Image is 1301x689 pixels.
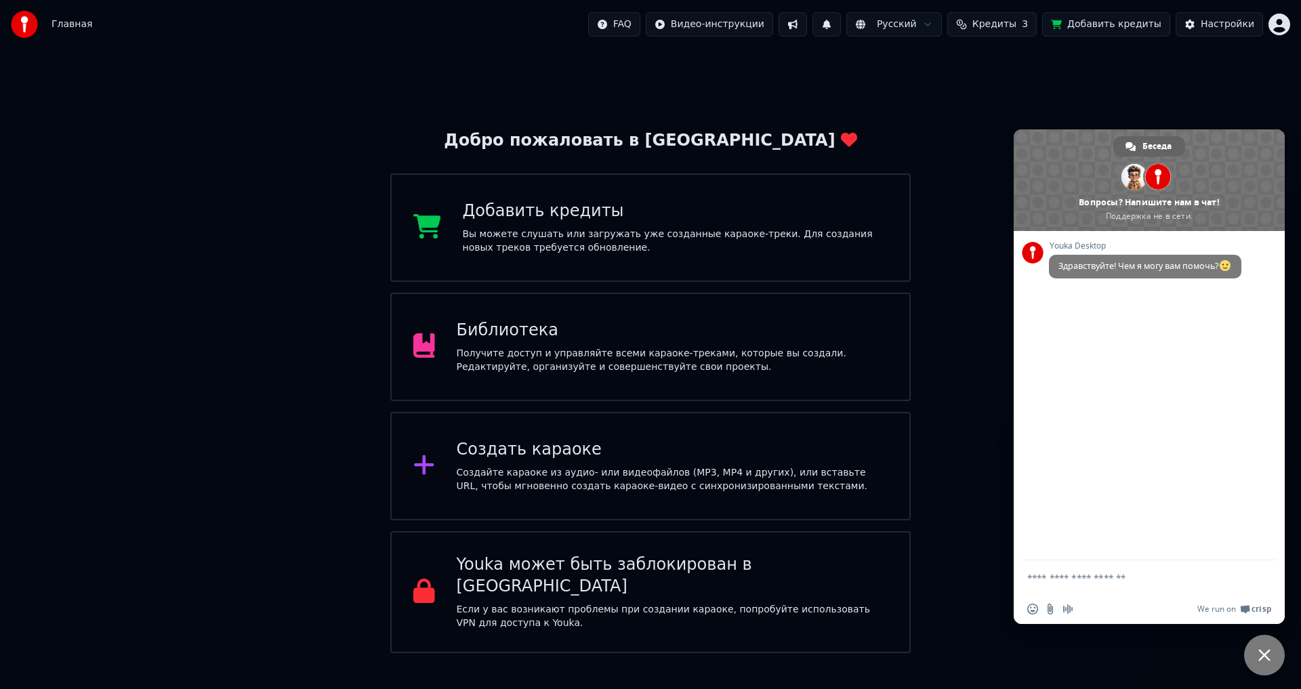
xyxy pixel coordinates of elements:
div: Получите доступ и управляйте всеми караоке-треками, которые вы создали. Редактируйте, организуйте... [457,347,888,374]
div: Настройки [1201,18,1254,31]
span: Вставить emoji [1027,604,1038,614]
span: 3 [1022,18,1028,31]
button: FAQ [588,12,640,37]
span: Здравствуйте! Чем я могу вам помочь? [1058,260,1232,272]
span: Crisp [1252,604,1271,614]
span: Youka Desktop [1049,241,1241,251]
nav: breadcrumb [51,18,92,31]
div: Добавить кредиты [463,201,888,222]
span: Главная [51,18,92,31]
button: Кредиты3 [947,12,1037,37]
span: Запись аудиосообщения [1062,604,1073,614]
button: Настройки [1176,12,1263,37]
span: Отправить файл [1045,604,1056,614]
div: Добро пожаловать в [GEOGRAPHIC_DATA] [444,130,856,152]
div: Youka может быть заблокирован в [GEOGRAPHIC_DATA] [457,554,888,598]
div: Создать караоке [457,439,888,461]
button: Добавить кредиты [1042,12,1170,37]
a: We run onCrisp [1197,604,1271,614]
div: Библиотека [457,320,888,341]
textarea: Отправьте сообщение... [1027,572,1241,584]
p: Если у вас возникают проблемы при создании караоке, попробуйте использовать VPN для доступа к Youka. [457,603,888,630]
img: youka [11,11,38,38]
button: Видео-инструкции [646,12,773,37]
span: We run on [1197,604,1236,614]
span: Беседа [1142,136,1172,156]
span: Кредиты [972,18,1016,31]
div: Создайте караоке из аудио- или видеофайлов (MP3, MP4 и других), или вставьте URL, чтобы мгновенно... [457,466,888,493]
div: Вы можете слушать или загружать уже созданные караоке-треки. Для создания новых треков требуется ... [463,228,888,255]
div: Беседа [1113,136,1185,156]
div: Закрыть чат [1244,635,1285,675]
